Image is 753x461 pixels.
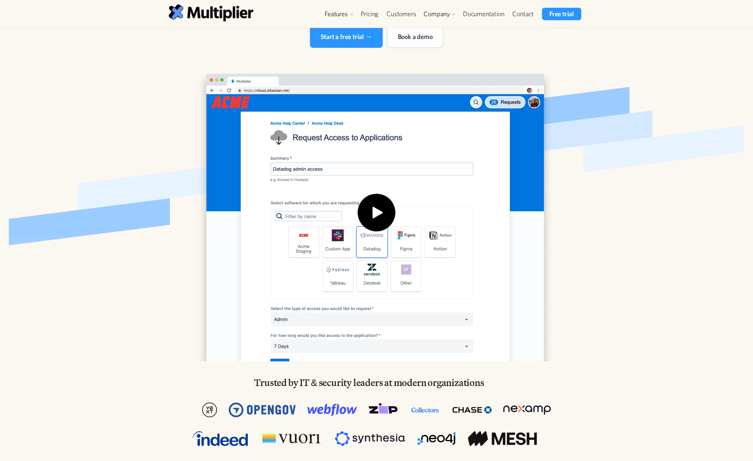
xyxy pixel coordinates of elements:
[353,194,400,241] img: Play icon
[453,403,492,417] img: Company logo
[357,8,383,20] a: Pricing
[325,10,347,18] div: Features
[307,403,357,417] img: Company logo
[459,8,508,20] a: Documentation
[387,25,443,48] a: Book a demo
[398,32,433,42] div: Book a demo
[508,8,538,20] a: Contact
[468,431,537,446] img: Company logo
[321,8,356,20] div: Features
[542,8,581,20] a: Free trial
[417,431,456,446] img: Company logo
[503,405,551,415] img: Company logo
[369,403,397,417] img: Company logo
[229,403,296,417] img: Company logo
[185,73,568,361] a: open lightbox
[321,32,372,42] div: Start a free trial →
[424,10,450,18] div: Company
[260,431,323,446] img: Company logo
[409,403,441,417] img: Company logo
[382,8,420,20] a: Customers
[202,403,217,417] img: Company logo
[335,431,405,446] img: Company logo
[420,8,459,20] div: Company
[310,25,383,48] a: Start a free trial →
[193,431,248,446] img: Company logo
